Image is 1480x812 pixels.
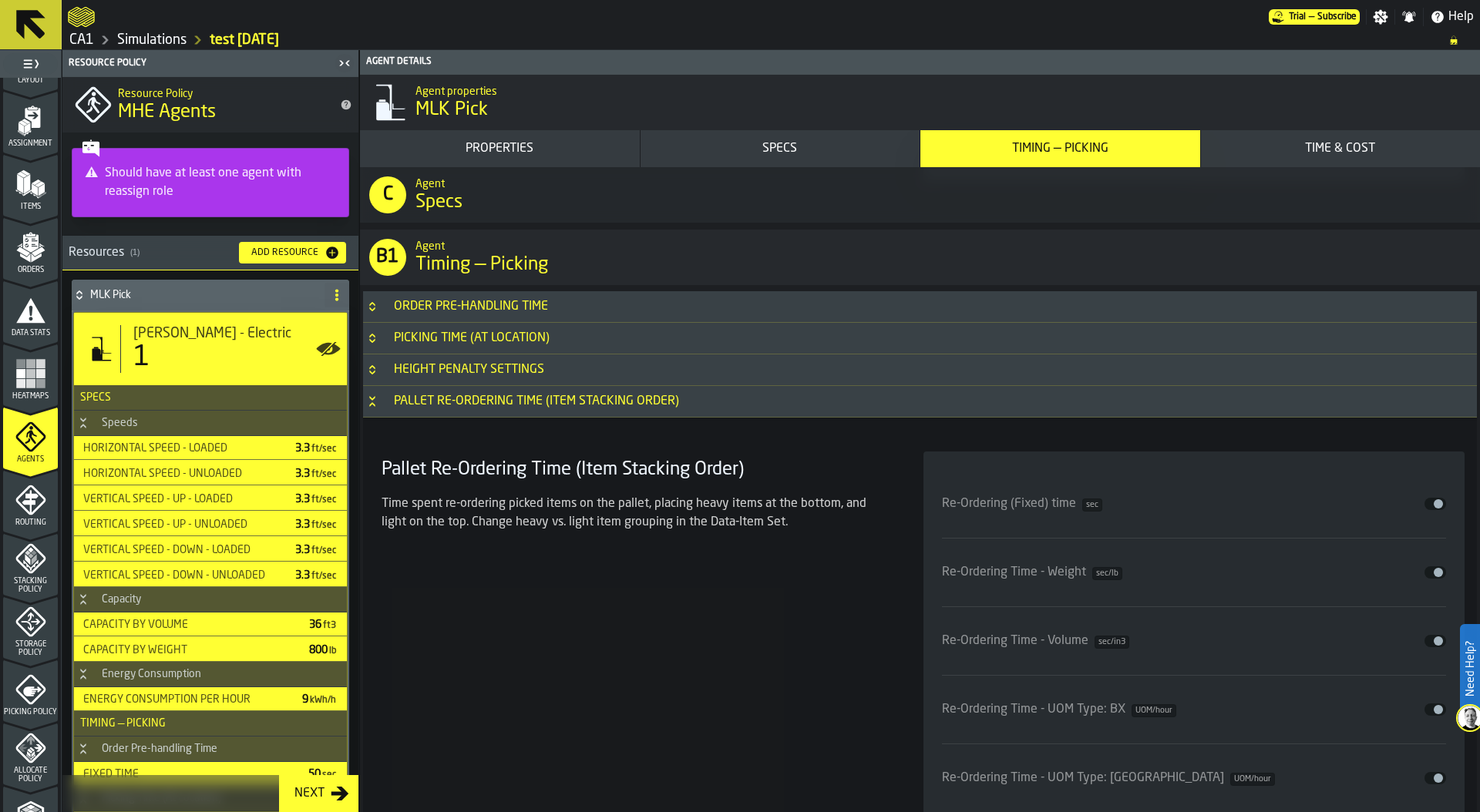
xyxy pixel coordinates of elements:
[309,619,338,630] span: 36
[942,619,1447,663] div: input-slider-Re-Ordering Time - Volume
[3,577,58,594] span: Stacking Policy
[62,236,358,270] h3: title-section-[object Object]
[74,612,347,636] div: StatList-item-Capacity by volume
[1230,773,1275,786] span: UOM/hour
[363,395,382,408] button: Button-Pallet Re-Ordering Time (Item Stacking Order)-open
[62,77,358,133] div: title-MHE Agents
[69,32,94,49] a: link-to-/wh/i/76e2a128-1b54-4d66-80d4-05ae4c277723
[311,495,336,505] span: ft/sec
[74,711,347,737] h3: title-section-Timing — Picking
[3,280,58,342] li: menu Data Stats
[77,442,283,455] div: Horizontal Speed - Loaded
[92,417,147,429] div: Speeds
[3,723,58,784] li: menu Allocate Policy
[74,391,111,404] span: Specs
[210,32,279,49] a: link-to-/wh/i/76e2a128-1b54-4d66-80d4-05ae4c277723/simulations/494e765b-2a9e-4ca9-8089-9f668c9d5310
[74,687,347,711] div: StatList-item-Energy Consumption Per Hour
[74,593,92,606] button: Button-Capacity-open
[90,289,318,301] h4: MLK Pick
[1317,12,1357,22] span: Subscribe
[942,495,1102,513] div: Re-Ordering (Fixed) time
[3,217,58,279] li: menu Orders
[942,769,1275,787] div: Re-Ordering Time - UOM Type: [GEOGRAPHIC_DATA]
[942,700,1176,719] div: Re-Ordering Time - UOM Type: BX
[920,130,1200,167] button: button-Timing — Picking
[1269,9,1360,25] a: link-to-/wh/i/76e2a128-1b54-4d66-80d4-05ae4c277723/pricing/
[3,139,58,148] span: Assignment
[316,313,341,385] label: button-toggle-Show on Map
[308,769,338,780] span: 50
[415,98,488,122] span: MLK Pick
[942,632,1129,650] div: Re-Ordering Time - Volume
[360,130,640,167] button: button-Properties
[3,76,58,85] span: Layout
[62,50,358,77] header: Resource Policy
[3,708,58,716] span: Picking Policy
[74,662,347,687] h3: title-section-Energy Consumption
[3,329,58,337] span: Data Stats
[74,587,347,612] h3: title-section-Capacity
[942,688,1447,731] div: input-slider-Re-Ordering Time - UOM Type: BX
[385,297,557,316] div: Order Pre-handling Time
[133,325,335,342] div: Title
[3,91,58,153] li: menu Assignment
[942,563,1122,582] div: Re-Ordering Time - Weight
[74,668,92,680] button: Button-Energy Consumption-open
[74,512,347,536] div: StatList-item-Vertical Speed - Up - Unloaded
[74,762,347,786] div: StatList-item-Fixed time
[415,82,1474,98] h2: Sub Title
[74,743,92,755] button: Button-Order Pre-handling Time-open
[92,668,210,680] div: Energy Consumption
[363,323,1477,354] h3: title-section-Picking Time (At Location)
[382,458,886,482] h3: Pallet Re-Ordering Time (Item Stacking Order)
[942,551,1447,594] div: input-slider-Re-Ordering Time - Weight
[1367,9,1394,25] label: button-toggle-Settings
[3,344,58,405] li: menu Heatmaps
[3,392,58,401] span: Heatmaps
[363,386,1477,418] h3: title-section-Pallet Re-Ordering Time (Item Stacking Order)
[3,203,58,211] span: Items
[1461,626,1478,712] label: Need Help?
[334,54,355,72] label: button-toggle-Close me
[329,646,336,656] span: lb
[117,32,187,49] a: link-to-/wh/i/76e2a128-1b54-4d66-80d4-05ae4c277723
[3,518,58,527] span: Routing
[1269,9,1360,25] div: Menu Subscription
[363,291,1477,323] h3: title-section-Order Pre-handling Time
[310,696,336,705] span: kWh/h
[74,487,347,511] div: StatList-item-Vertical Speed - Up - Loaded
[369,176,406,213] div: C
[74,436,347,460] div: StatList-item-Horizontal Speed - Loaded
[133,342,150,373] div: 1
[295,519,338,530] span: 3.3
[360,50,1480,75] header: Agent details
[1448,8,1474,26] span: Help
[360,230,1480,285] div: title-Timing — Picking
[77,619,297,631] div: Capacity by volume
[3,455,58,464] span: Agents
[239,242,346,263] button: button-Add Resource
[74,411,347,436] h3: title-section-Speeds
[942,482,1447,525] div: input-slider-Re-Ordering (Fixed) time
[1132,704,1176,717] span: UOM/hour
[295,468,338,479] span: 3.3
[3,266,58,274] span: Orders
[77,693,290,706] div: Energy Consumption Per Hour
[1424,8,1480,26] label: button-toggle-Help
[295,494,338,505] span: 3.3
[133,325,291,342] span: [PERSON_NAME] - Electric
[1395,9,1423,25] label: button-toggle-Notifications
[68,3,95,31] a: logo-header
[311,546,336,555] span: ft/sec
[3,596,58,658] li: menu Storage Policy
[288,784,331,803] div: Next
[311,470,336,479] span: ft/sec
[302,694,338,705] span: 9
[77,468,283,480] div: Horizontal Speed - Unloaded
[1095,636,1129,649] span: sec/in3
[360,167,1480,223] div: title-Specs
[74,385,347,411] h3: title-section-Specs
[3,659,58,721] li: menu Picking Policy
[323,621,336,630] span: ft3
[3,533,58,595] li: menu Stacking Policy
